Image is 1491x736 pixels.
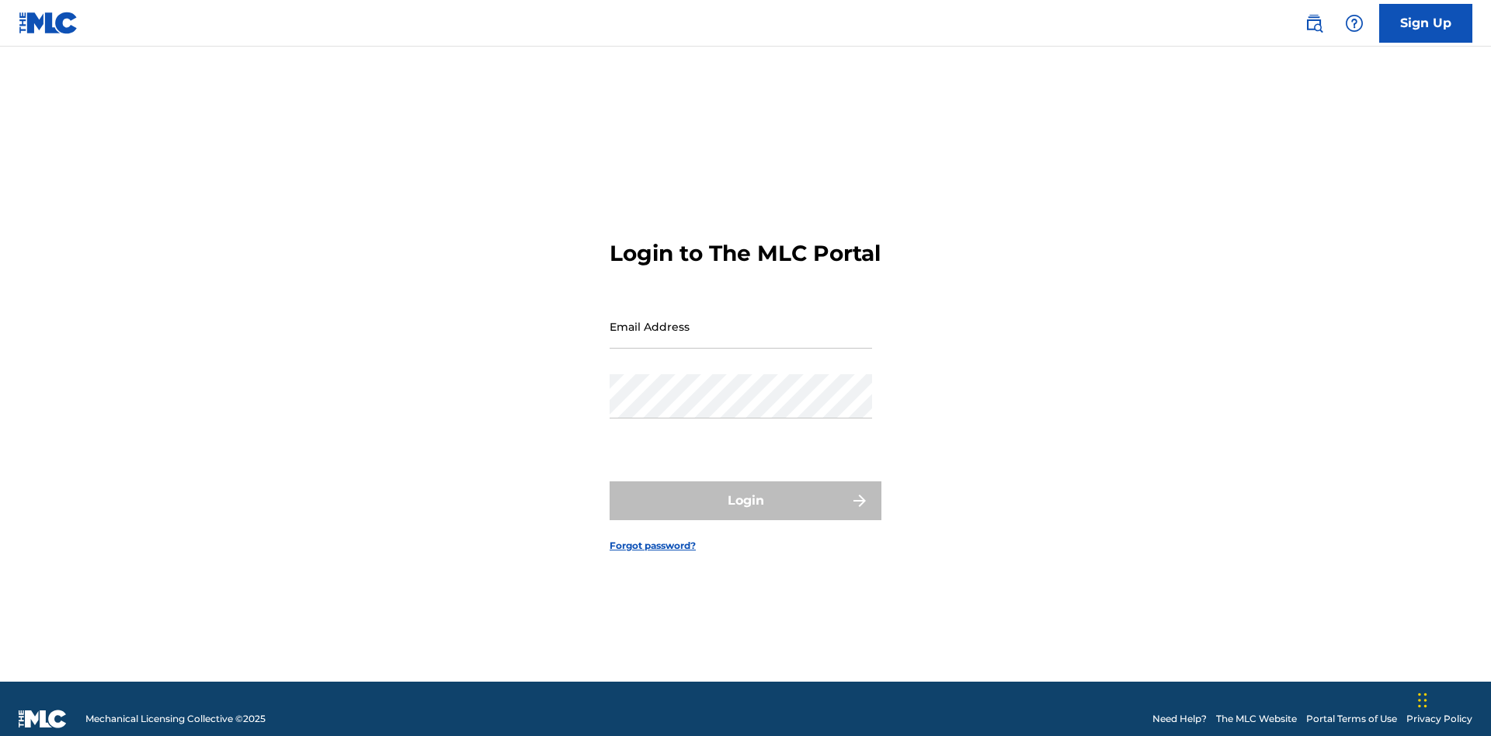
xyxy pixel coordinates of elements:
h3: Login to The MLC Portal [610,240,881,267]
a: Privacy Policy [1406,712,1472,726]
a: Sign Up [1379,4,1472,43]
img: help [1345,14,1364,33]
a: The MLC Website [1216,712,1297,726]
a: Forgot password? [610,539,696,553]
img: MLC Logo [19,12,78,34]
a: Need Help? [1152,712,1207,726]
img: search [1305,14,1323,33]
img: logo [19,710,67,728]
div: Drag [1418,677,1427,724]
span: Mechanical Licensing Collective © 2025 [85,712,266,726]
iframe: Chat Widget [1413,661,1491,736]
div: Help [1339,8,1370,39]
a: Public Search [1298,8,1329,39]
a: Portal Terms of Use [1306,712,1397,726]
